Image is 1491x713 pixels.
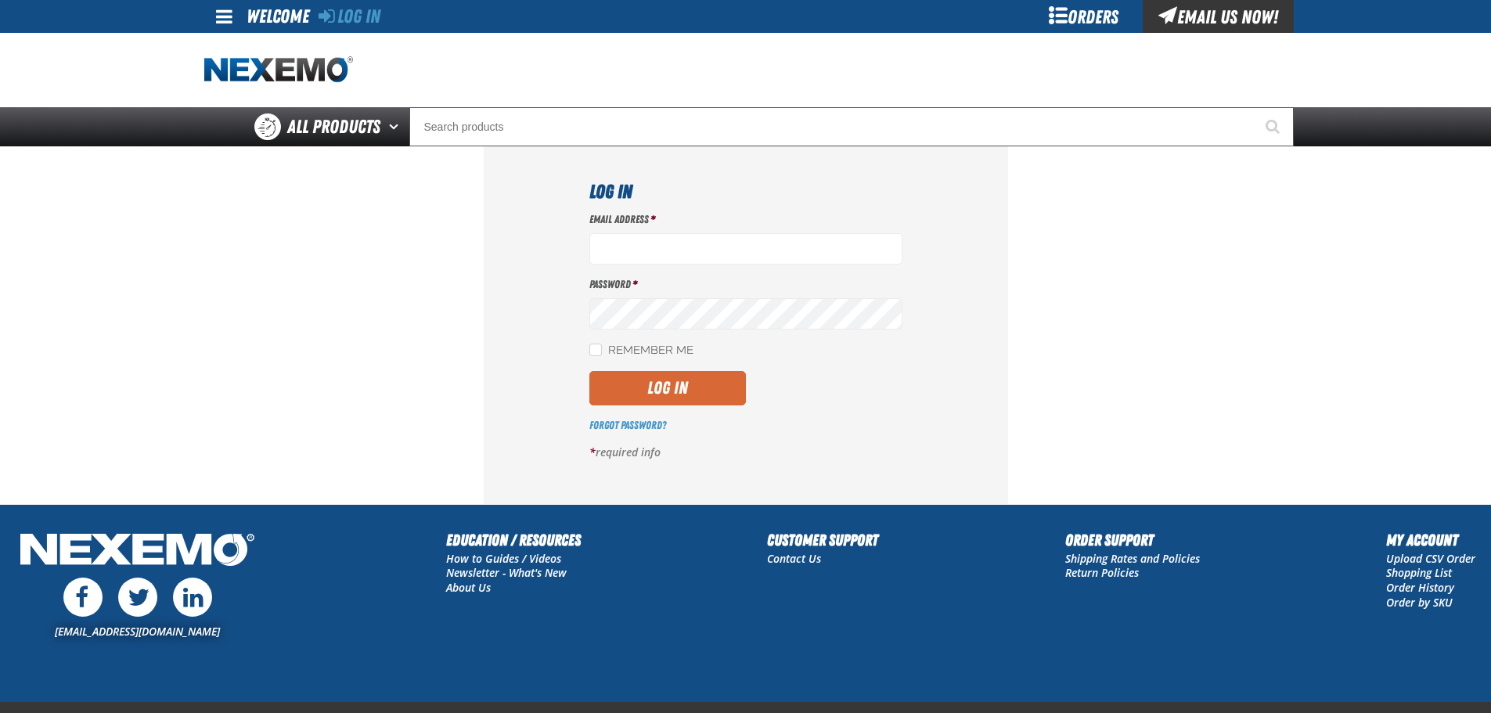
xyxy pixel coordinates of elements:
[1386,595,1453,610] a: Order by SKU
[446,580,491,595] a: About Us
[384,107,409,146] button: Open All Products pages
[1386,528,1475,552] h2: My Account
[1386,565,1452,580] a: Shopping List
[287,113,380,141] span: All Products
[55,624,220,639] a: [EMAIL_ADDRESS][DOMAIN_NAME]
[767,551,821,566] a: Contact Us
[589,344,602,356] input: Remember Me
[589,212,902,227] label: Email Address
[446,528,581,552] h2: Education / Resources
[1386,551,1475,566] a: Upload CSV Order
[589,277,902,292] label: Password
[589,371,746,405] button: Log In
[204,56,353,84] img: Nexemo logo
[1065,528,1200,552] h2: Order Support
[446,565,567,580] a: Newsletter - What's New
[16,528,259,574] img: Nexemo Logo
[589,445,902,460] p: required info
[1065,565,1139,580] a: Return Policies
[1255,107,1294,146] button: Start Searching
[1065,551,1200,566] a: Shipping Rates and Policies
[1386,580,1454,595] a: Order History
[204,56,353,84] a: Home
[589,178,902,206] h1: Log In
[446,551,561,566] a: How to Guides / Videos
[589,344,693,358] label: Remember Me
[767,528,878,552] h2: Customer Support
[589,419,666,431] a: Forgot Password?
[409,107,1294,146] input: Search
[319,5,380,27] a: Log In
